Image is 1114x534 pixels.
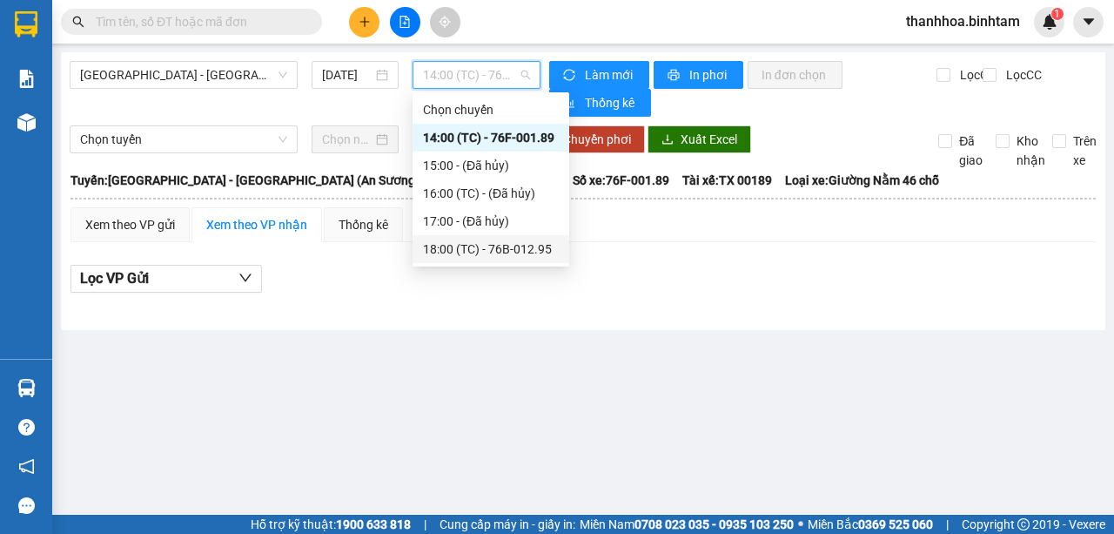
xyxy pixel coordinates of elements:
span: plus [359,16,371,28]
button: bar-chartThống kê [549,89,651,117]
span: Miền Nam [580,515,794,534]
button: printerIn phơi [654,61,743,89]
img: solution-icon [17,70,36,88]
span: Cung cấp máy in - giấy in: [440,515,575,534]
div: 16:00 (TC) - (Đã hủy) [423,184,559,203]
span: Thống kê [585,93,637,112]
b: Tuyến: [GEOGRAPHIC_DATA] - [GEOGRAPHIC_DATA] (An Sương) [70,173,419,187]
div: Xem theo VP nhận [206,215,307,234]
button: plus [349,7,379,37]
div: Chọn chuyến [413,96,569,124]
strong: 0708 023 035 - 0935 103 250 [634,517,794,531]
span: Tài xế: TX 00189 [682,171,772,190]
img: warehouse-icon [17,379,36,397]
button: caret-down [1073,7,1104,37]
span: caret-down [1081,14,1097,30]
span: ⚪️ [798,521,803,528]
span: question-circle [18,419,35,436]
button: Lọc VP Gửi [70,265,262,293]
div: 14:00 (TC) - 76F-001.89 [423,128,559,147]
span: Sài Gòn - Quảng Ngãi (An Sương) [80,62,287,88]
span: Số xe: 76F-001.89 [573,171,669,190]
span: message [18,497,35,514]
div: Thống kê [339,215,388,234]
span: Miền Bắc [808,515,933,534]
span: Đã giao [952,132,990,170]
strong: 0369 525 060 [858,517,933,531]
span: | [946,515,949,534]
span: Hỗ trợ kỹ thuật: [251,515,411,534]
span: Loại xe: Giường Nằm 46 chỗ [785,171,939,190]
span: In phơi [689,65,729,84]
span: sync [563,69,578,83]
span: Lọc VP Gửi [80,267,149,289]
div: Chọn chuyến [423,100,559,119]
span: 1 [1054,8,1060,20]
span: Chọn tuyến [80,126,287,152]
span: bar-chart [563,97,578,111]
button: In đơn chọn [748,61,842,89]
input: 13/09/2025 [322,65,372,84]
div: 15:00 - (Đã hủy) [423,156,559,175]
button: file-add [390,7,420,37]
div: 18:00 (TC) - 76B-012.95 [423,240,559,259]
span: Lọc CR [953,65,998,84]
span: thanhhoa.binhtam [892,10,1034,32]
span: Lọc CC [999,65,1044,84]
div: Xem theo VP gửi [85,215,175,234]
span: file-add [399,16,411,28]
img: logo-vxr [15,11,37,37]
button: aim [430,7,460,37]
span: notification [18,458,35,475]
sup: 1 [1051,8,1064,20]
span: search [72,16,84,28]
span: Kho nhận [1010,132,1052,170]
span: 14:00 (TC) - 76F-001.89 [423,62,529,88]
span: copyright [1017,518,1030,531]
img: warehouse-icon [17,113,36,132]
img: icon-new-feature [1042,14,1057,30]
button: downloadXuất Excel [648,125,751,153]
strong: 1900 633 818 [336,517,411,531]
span: | [424,515,426,534]
input: Chọn ngày [322,130,372,149]
span: printer [668,69,682,83]
button: syncLàm mới [549,61,649,89]
div: 17:00 - (Đã hủy) [423,212,559,231]
input: Tìm tên, số ĐT hoặc mã đơn [96,12,301,31]
span: Làm mới [585,65,635,84]
span: aim [439,16,451,28]
button: Chuyển phơi [549,125,645,153]
span: Trên xe [1066,132,1104,170]
span: down [238,271,252,285]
